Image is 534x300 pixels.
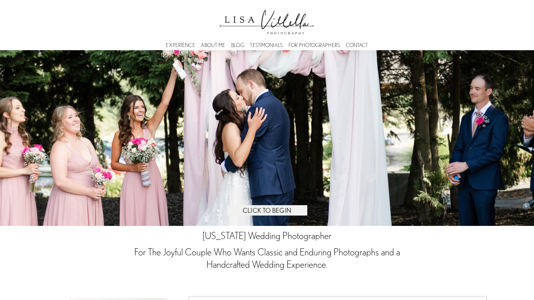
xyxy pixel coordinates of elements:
h1: [US_STATE] Wedding Photographer [187,230,347,242]
a: ABOUT ME [201,44,225,46]
a: CONTACT [346,44,368,46]
img: Lisa Villella Photography [215,2,319,38]
a: FOR PHOTOGRAPHERS [289,44,340,46]
a: TESTIMONIALS [250,44,283,46]
a: EXPERIENCE [166,44,195,46]
a: CLICK TO BEGIN [227,205,307,216]
h3: For The Joyful Couple Who Wants Classic and Enduring Photographs and a Handcrafted Wedding Experi... [127,246,407,271]
a: BLOG [231,44,244,46]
